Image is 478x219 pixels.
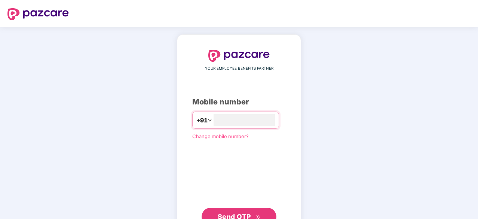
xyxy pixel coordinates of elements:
span: YOUR EMPLOYEE BENEFITS PARTNER [205,66,273,72]
span: down [208,118,212,122]
a: Change mobile number? [192,133,249,139]
img: logo [208,50,270,62]
img: logo [7,8,69,20]
span: +91 [196,116,208,125]
div: Mobile number [192,96,286,108]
